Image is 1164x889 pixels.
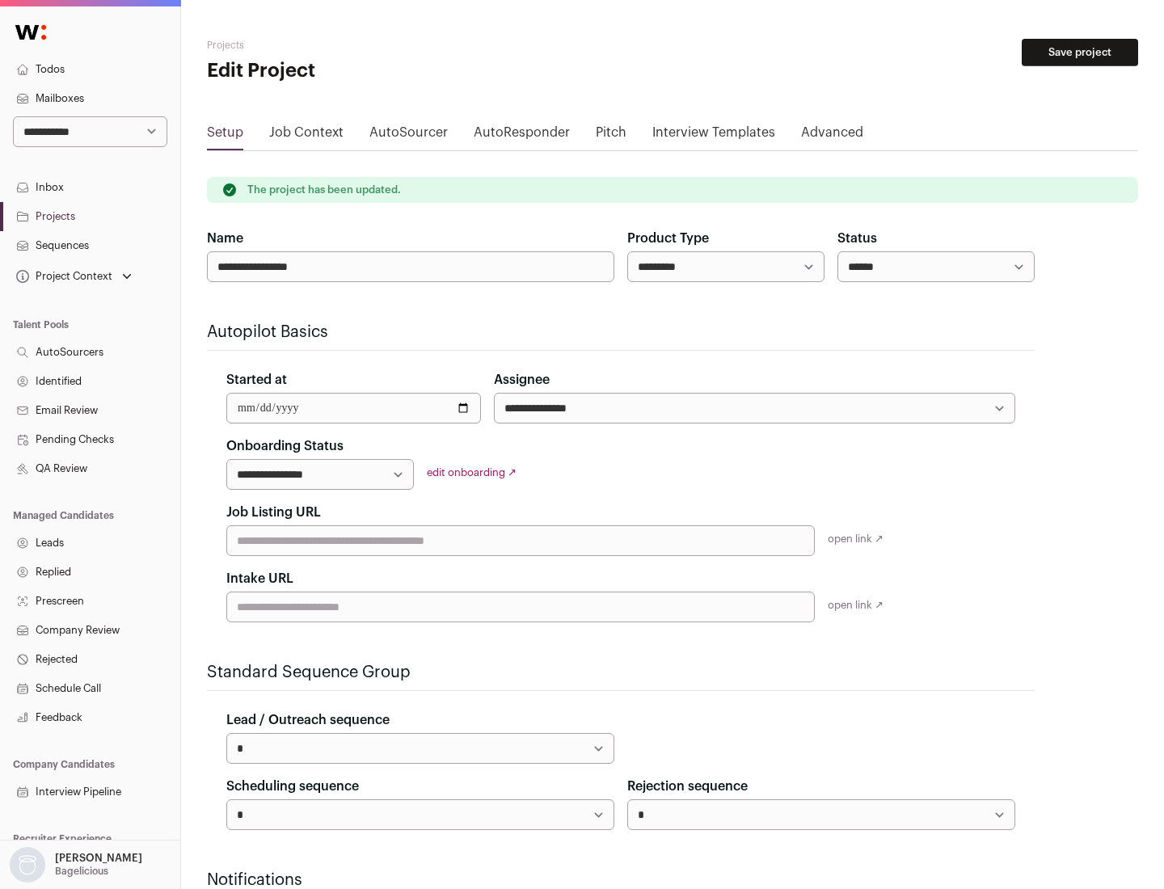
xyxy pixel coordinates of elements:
label: Job Listing URL [226,503,321,522]
label: Intake URL [226,569,293,588]
a: Job Context [269,123,344,149]
a: Setup [207,123,243,149]
h2: Autopilot Basics [207,321,1035,343]
img: nopic.png [10,847,45,883]
p: The project has been updated. [247,183,401,196]
a: AutoSourcer [369,123,448,149]
button: Open dropdown [13,265,135,288]
button: Save project [1022,39,1138,66]
img: Wellfound [6,16,55,48]
h2: Standard Sequence Group [207,661,1035,684]
label: Scheduling sequence [226,777,359,796]
div: Project Context [13,270,112,283]
label: Product Type [627,229,709,248]
a: Pitch [596,123,626,149]
p: Bagelicious [55,865,108,878]
a: AutoResponder [474,123,570,149]
label: Onboarding Status [226,436,344,456]
label: Lead / Outreach sequence [226,710,390,730]
h2: Projects [207,39,517,52]
p: [PERSON_NAME] [55,852,142,865]
label: Status [837,229,877,248]
label: Assignee [494,370,550,390]
label: Started at [226,370,287,390]
label: Rejection sequence [627,777,748,796]
label: Name [207,229,243,248]
button: Open dropdown [6,847,145,883]
a: Advanced [801,123,863,149]
a: Interview Templates [652,123,775,149]
a: edit onboarding ↗ [427,467,517,478]
h1: Edit Project [207,58,517,84]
